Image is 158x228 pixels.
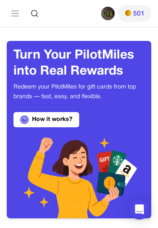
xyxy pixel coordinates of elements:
[7,134,151,218] img: Header decoration
[118,5,151,22] button: PMs501
[13,112,79,127] a: How it works?
[125,10,131,16] img: PMs
[133,9,145,19] span: 501
[129,199,150,220] div: Open Intercom Messenger
[13,83,145,102] p: Redeem your PilotMiles for gift cards from top brands — fast, easy, and flexible.
[13,48,145,79] h3: Turn Your PilotMiles into Real Rewards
